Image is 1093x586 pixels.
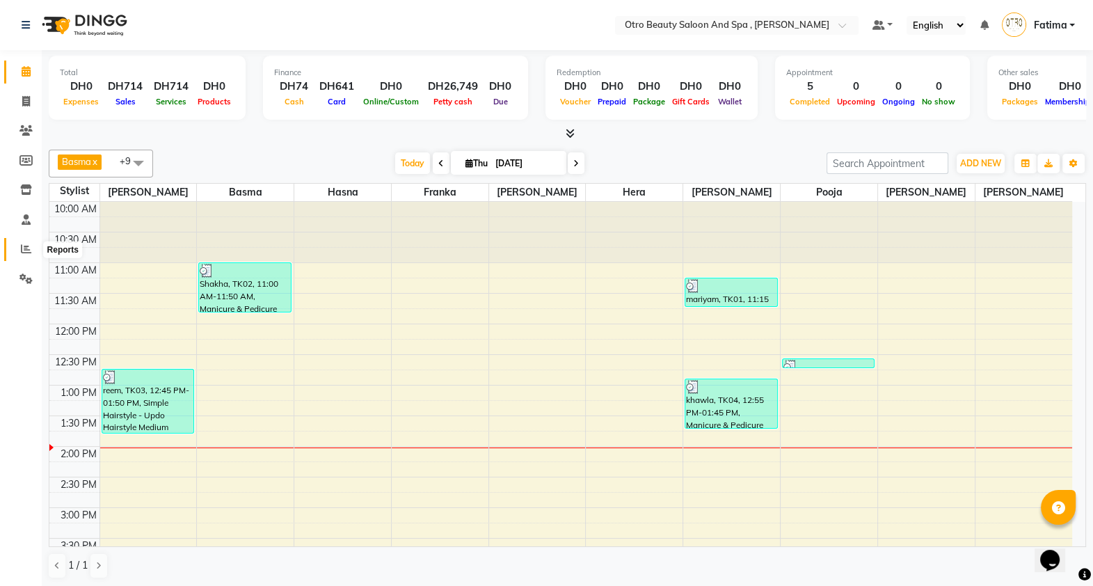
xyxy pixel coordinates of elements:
[62,156,91,167] span: Basma
[557,67,747,79] div: Redemption
[68,558,88,573] span: 1 / 1
[60,67,234,79] div: Total
[594,79,630,95] div: DH0
[586,184,683,201] span: Hera
[918,97,959,106] span: No show
[91,156,97,167] a: x
[630,79,669,95] div: DH0
[60,97,102,106] span: Expenses
[112,97,139,106] span: Sales
[60,79,102,95] div: DH0
[783,359,874,367] div: reem, TK03, 12:35 PM-12:45 PM, Hair Wash And Dry Normal (DH30)
[1035,530,1079,572] iframe: chat widget
[960,158,1001,168] span: ADD NEW
[194,97,234,106] span: Products
[957,154,1005,173] button: ADD NEW
[274,67,517,79] div: Finance
[594,97,630,106] span: Prepaid
[430,97,476,106] span: Petty cash
[360,79,422,95] div: DH0
[1002,13,1026,37] img: Fatima
[281,97,308,106] span: Cash
[52,355,99,370] div: 12:30 PM
[148,79,194,95] div: DH714
[102,79,148,95] div: DH714
[557,97,594,106] span: Voucher
[827,152,948,174] input: Search Appointment
[102,370,193,433] div: reem, TK03, 12:45 PM-01:50 PM, Simple Hairstyle - Updo Hairstyle Medium (DH300),Hair Protection M...
[998,79,1042,95] div: DH0
[58,386,99,400] div: 1:00 PM
[484,79,517,95] div: DH0
[879,79,918,95] div: 0
[630,97,669,106] span: Package
[713,79,747,95] div: DH0
[879,97,918,106] span: Ongoing
[422,79,484,95] div: DH26,749
[58,416,99,431] div: 1:30 PM
[715,97,745,106] span: Wallet
[490,97,511,106] span: Due
[35,6,131,45] img: logo
[100,184,197,201] span: [PERSON_NAME]
[489,184,586,201] span: [PERSON_NAME]
[975,184,1072,201] span: [PERSON_NAME]
[491,153,561,174] input: 2025-09-04
[294,184,391,201] span: Hasna
[557,79,594,95] div: DH0
[51,263,99,278] div: 11:00 AM
[152,97,190,106] span: Services
[49,184,99,198] div: Stylist
[194,79,234,95] div: DH0
[685,379,776,428] div: khawla, TK04, 12:55 PM-01:45 PM, Manicure & Pedicure (Without Color ) (DH130)
[669,79,713,95] div: DH0
[324,97,349,106] span: Card
[197,184,294,201] span: Basma
[786,67,959,79] div: Appointment
[918,79,959,95] div: 0
[314,79,360,95] div: DH641
[51,294,99,308] div: 11:30 AM
[998,97,1042,106] span: Packages
[58,508,99,523] div: 3:00 PM
[878,184,975,201] span: [PERSON_NAME]
[199,263,290,312] div: Shakha, TK02, 11:00 AM-11:50 AM, Manicure & Pedicure (Without Color ) (DH130)
[58,447,99,461] div: 2:00 PM
[685,278,776,306] div: mariyam, TK01, 11:15 AM-11:45 AM, Manicure (DH70)
[51,232,99,247] div: 10:30 AM
[833,97,879,106] span: Upcoming
[462,158,491,168] span: Thu
[58,477,99,492] div: 2:30 PM
[669,97,713,106] span: Gift Cards
[786,79,833,95] div: 5
[781,184,877,201] span: Pooja
[120,155,141,166] span: +9
[51,202,99,216] div: 10:00 AM
[683,184,780,201] span: [PERSON_NAME]
[58,539,99,553] div: 3:30 PM
[392,184,488,201] span: Franka
[395,152,430,174] span: Today
[274,79,314,95] div: DH74
[44,241,82,258] div: Reports
[52,324,99,339] div: 12:00 PM
[786,97,833,106] span: Completed
[360,97,422,106] span: Online/Custom
[833,79,879,95] div: 0
[1033,18,1067,33] span: Fatima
